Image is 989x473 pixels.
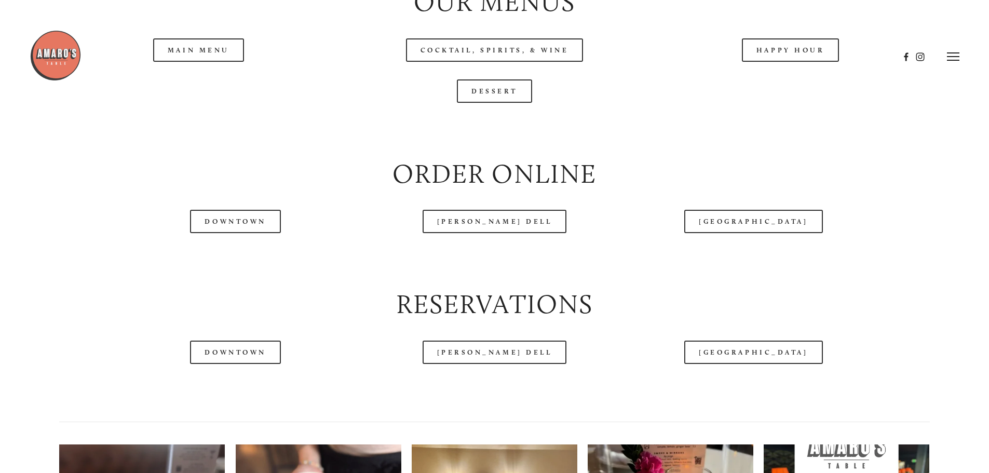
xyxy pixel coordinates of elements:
a: Downtown [190,341,280,364]
a: Downtown [190,210,280,233]
a: [PERSON_NAME] Dell [423,341,567,364]
h2: Order Online [59,156,929,193]
h2: Reservations [59,286,929,323]
a: [PERSON_NAME] Dell [423,210,567,233]
img: Amaro's Table [30,30,82,82]
a: [GEOGRAPHIC_DATA] [684,210,822,233]
a: [GEOGRAPHIC_DATA] [684,341,822,364]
